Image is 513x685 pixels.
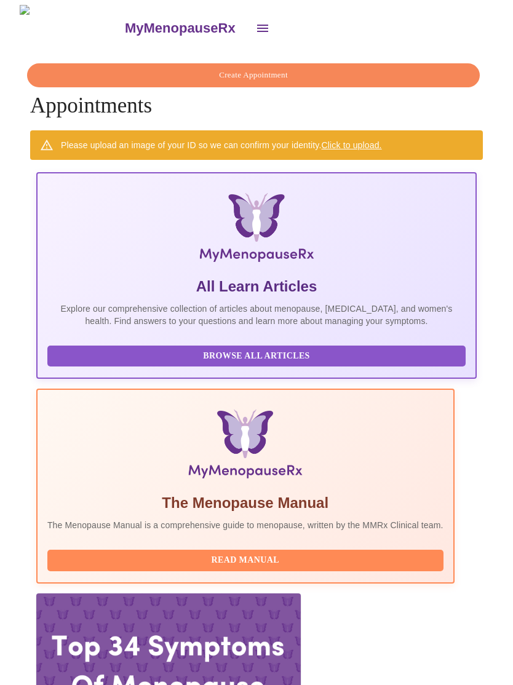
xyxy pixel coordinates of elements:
img: MyMenopauseRx Logo [20,5,123,51]
p: The Menopause Manual is a comprehensive guide to menopause, written by the MMRx Clinical team. [47,519,443,531]
a: Browse All Articles [47,350,469,360]
button: open drawer [248,14,277,43]
div: Please upload an image of your ID so we can confirm your identity. [61,134,382,156]
button: Create Appointment [27,63,480,87]
img: MyMenopauseRx Logo [114,193,400,267]
h5: All Learn Articles [47,277,466,296]
h5: The Menopause Manual [47,493,443,513]
img: Menopause Manual [110,410,380,483]
a: Read Manual [47,554,447,564]
h3: MyMenopauseRx [125,20,236,36]
h4: Appointments [30,63,483,118]
a: Click to upload. [322,140,382,150]
p: Explore our comprehensive collection of articles about menopause, [MEDICAL_DATA], and women's hea... [47,303,466,327]
a: MyMenopauseRx [123,7,247,50]
button: Read Manual [47,550,443,571]
button: Browse All Articles [47,346,466,367]
span: Browse All Articles [60,349,453,364]
span: Create Appointment [41,68,466,82]
span: Read Manual [60,553,431,568]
